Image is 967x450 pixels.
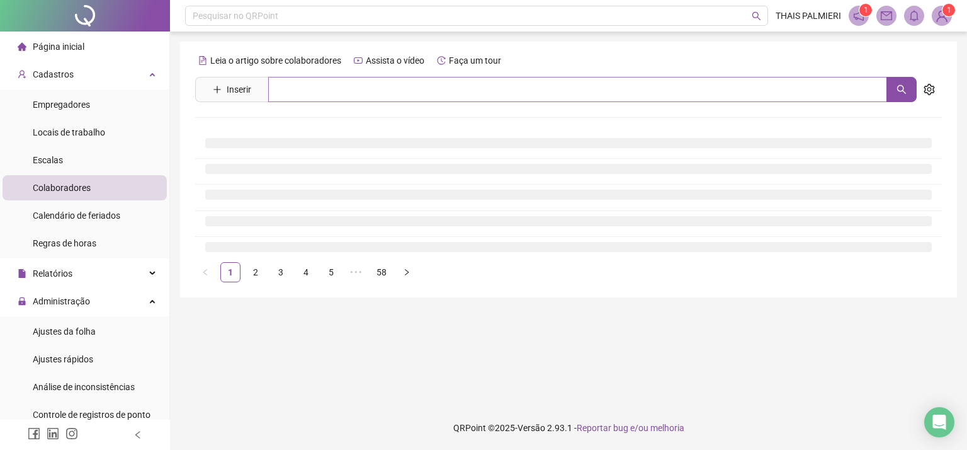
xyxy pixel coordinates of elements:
span: setting [924,84,935,95]
li: 1 [220,262,240,282]
span: Administração [33,296,90,306]
a: 3 [271,263,290,282]
span: Ajustes da folha [33,326,96,337]
a: 5 [322,263,341,282]
li: Página anterior [195,262,215,282]
li: Próxima página [397,262,417,282]
span: Regras de horas [33,238,96,248]
span: history [437,56,446,65]
span: Escalas [33,155,63,165]
span: youtube [354,56,363,65]
footer: QRPoint © 2025 - 2.93.1 - [170,406,967,450]
span: search [752,11,761,21]
span: 1 [864,6,868,14]
div: Open Intercom Messenger [924,407,954,437]
span: 1 [947,6,951,14]
span: THAIS PALMIERI [776,9,841,23]
span: left [133,430,142,439]
sup: Atualize o seu contato no menu Meus Dados [942,4,955,16]
span: Cadastros [33,69,74,79]
span: right [403,268,410,276]
span: Faça um tour [449,55,501,66]
button: Inserir [203,79,261,100]
span: Locais de trabalho [33,127,105,137]
img: 91134 [932,6,951,25]
span: home [18,42,26,51]
sup: 1 [859,4,872,16]
li: 58 [371,262,392,282]
li: 2 [246,262,266,282]
span: Página inicial [33,42,84,52]
span: left [201,268,209,276]
span: notification [853,10,864,21]
span: plus [213,85,222,94]
li: 5 [321,262,341,282]
span: ••• [346,262,366,282]
span: Versão [517,423,545,433]
span: Leia o artigo sobre colaboradores [210,55,341,66]
a: 58 [372,263,391,282]
span: Empregadores [33,100,90,110]
li: 4 [296,262,316,282]
span: file-text [198,56,207,65]
a: 2 [246,263,265,282]
span: Colaboradores [33,183,91,193]
span: Análise de inconsistências [33,382,135,392]
li: 5 próximas páginas [346,262,366,282]
a: 4 [297,263,315,282]
span: facebook [28,427,40,440]
a: 1 [221,263,240,282]
span: instagram [65,427,78,440]
span: lock [18,297,26,306]
span: search [896,84,907,95]
li: 3 [271,262,291,282]
span: Controle de registros de ponto [33,410,150,420]
span: Assista o vídeo [366,55,424,66]
span: bell [908,10,920,21]
button: right [397,262,417,282]
button: left [195,262,215,282]
span: Inserir [227,83,251,96]
span: Calendário de feriados [33,211,120,221]
span: file [18,269,26,278]
span: user-add [18,70,26,79]
span: linkedin [47,427,59,440]
span: Reportar bug e/ou melhoria [577,423,684,433]
span: mail [881,10,892,21]
span: Ajustes rápidos [33,354,93,364]
span: Relatórios [33,268,72,279]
